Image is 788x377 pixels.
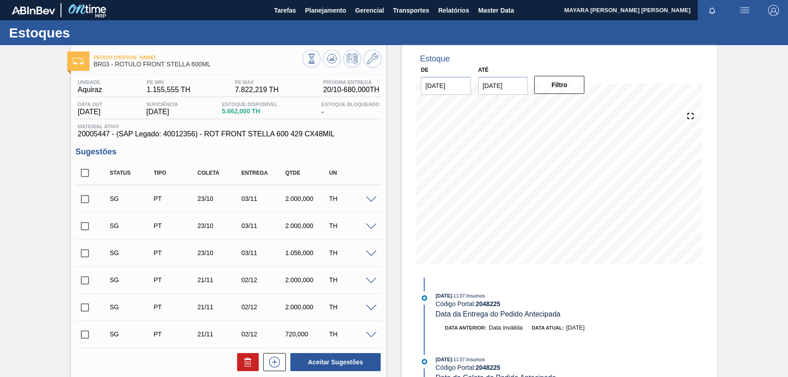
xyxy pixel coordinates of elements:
div: TH [327,330,375,338]
span: : Insumos [465,293,485,298]
div: 23/10/2025 [195,222,243,229]
div: Pedido de Transferência [151,222,200,229]
div: 02/12/2025 [239,330,287,338]
label: Até [478,67,489,73]
strong: 2048225 [476,364,500,371]
h3: Sugestões [75,147,382,157]
div: Aceitar Sugestões [286,352,382,372]
div: 21/11/2025 [195,276,243,284]
span: [DATE] [436,293,452,298]
div: 720,000 [283,330,331,338]
span: Tarefas [274,5,296,16]
span: Pedido [PERSON_NAME] [93,55,303,60]
span: Master Data [478,5,514,16]
div: Sugestão Criada [107,195,156,202]
div: - [319,102,382,116]
h1: Estoques [9,28,169,38]
div: Tipo [151,170,200,176]
div: 2.000,000 [283,195,331,202]
div: 03/11/2025 [239,195,287,202]
div: Coleta [195,170,243,176]
div: 23/10/2025 [195,249,243,256]
div: 23/10/2025 [195,195,243,202]
div: 2.000,000 [283,303,331,311]
button: Ir ao Master Data / Geral [364,50,382,68]
span: Estoque Disponível [222,102,277,107]
div: UN [327,170,375,176]
img: atual [422,359,427,364]
button: Visão Geral dos Estoques [303,50,321,68]
strong: 2048225 [476,300,500,307]
span: Data da Entrega do Pedido Antecipada [436,310,561,318]
div: Pedido de Transferência [151,249,200,256]
div: Pedido de Transferência [151,195,200,202]
span: [DATE] [566,324,585,331]
div: 03/11/2025 [239,222,287,229]
span: Gerencial [355,5,384,16]
div: Sugestão Criada [107,330,156,338]
div: Pedido de Transferência [151,330,200,338]
button: Atualizar Gráfico [323,50,341,68]
button: Programar Estoque [343,50,361,68]
span: [DATE] [436,357,452,362]
img: Ícone [73,58,84,65]
div: TH [327,195,375,202]
div: Pedido de Transferência [151,276,200,284]
button: Filtro [534,76,584,94]
span: BR03 - RÓTULO FRONT STELLA 600ML [93,61,303,68]
button: Aceitar Sugestões [290,353,381,371]
div: TH [327,303,375,311]
span: 20/10 - 680,000 TH [323,86,379,94]
div: 2.000,000 [283,222,331,229]
span: Unidade [78,79,102,85]
span: [DATE] [78,108,103,116]
span: Data atual: [532,325,564,330]
img: userActions [739,5,750,16]
div: TH [327,249,375,256]
span: Data inválida [489,324,522,331]
span: PE MIN [147,79,191,85]
div: 02/12/2025 [239,276,287,284]
span: 20005447 - (SAP Legado: 40012356) - ROT FRONT STELLA 600 429 CX48MIL [78,130,379,138]
span: Transportes [393,5,429,16]
div: TH [327,276,375,284]
span: 1.155,555 TH [147,86,191,94]
div: 02/12/2025 [239,303,287,311]
div: Estoque [420,54,450,64]
span: Data out [78,102,103,107]
div: Entrega [239,170,287,176]
img: TNhmsLtSVTkK8tSr43FrP2fwEKptu5GPRR3wAAAABJRU5ErkJggg== [12,6,55,14]
input: dd/mm/yyyy [478,77,528,95]
span: Estoque Bloqueado [322,102,379,107]
span: Planejamento [305,5,346,16]
div: Sugestão Criada [107,276,156,284]
div: 21/11/2025 [195,303,243,311]
img: atual [422,295,427,301]
button: Notificações [698,4,727,17]
span: - 11:07 [452,357,465,362]
div: Excluir Sugestões [233,353,259,371]
span: PE MAX [235,79,279,85]
img: Logout [768,5,779,16]
div: Status [107,170,156,176]
span: [DATE] [146,108,178,116]
span: 5.662,000 TH [222,108,277,115]
span: : Insumos [465,357,485,362]
span: Aquiraz [78,86,102,94]
span: - 11:07 [452,293,465,298]
div: 2.000,000 [283,276,331,284]
div: 03/11/2025 [239,249,287,256]
span: Material ativo [78,124,379,129]
span: 7.822,219 TH [235,86,279,94]
div: Código Portal: [436,364,650,371]
label: De [421,67,429,73]
span: Relatórios [438,5,469,16]
div: Código Portal: [436,300,650,307]
span: Próxima Entrega [323,79,379,85]
span: Data anterior: [445,325,486,330]
div: Sugestão Criada [107,303,156,311]
div: 21/11/2025 [195,330,243,338]
div: TH [327,222,375,229]
div: Nova sugestão [259,353,286,371]
div: 1.056,000 [283,249,331,256]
